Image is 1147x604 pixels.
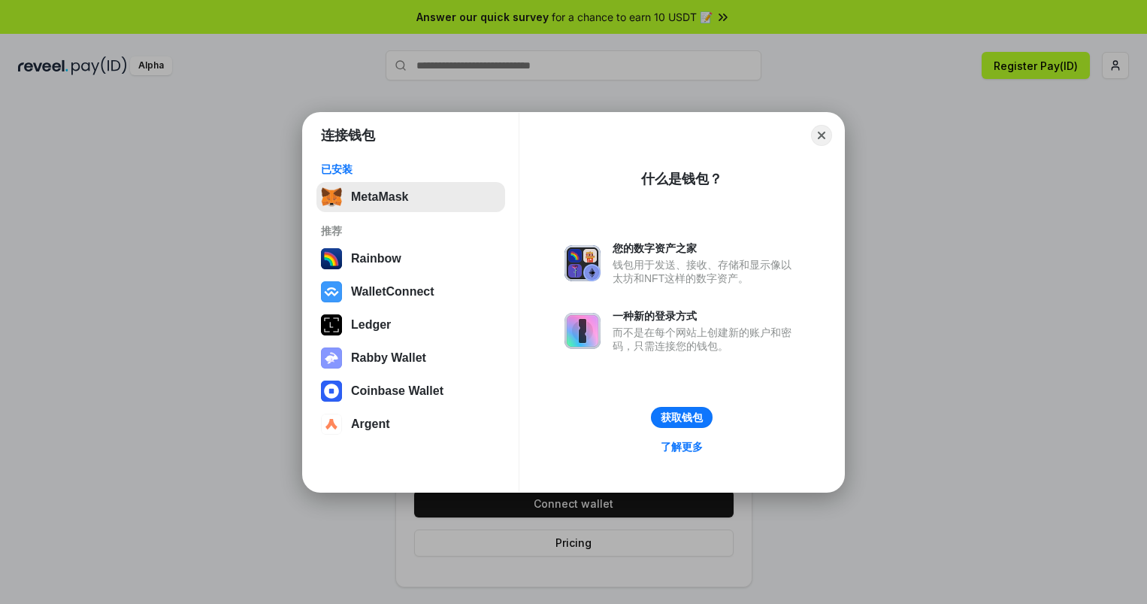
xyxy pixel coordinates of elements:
div: 您的数字资产之家 [613,241,799,255]
button: Argent [316,409,505,439]
div: Rabby Wallet [351,351,426,365]
button: Rabby Wallet [316,343,505,373]
div: 获取钱包 [661,411,703,424]
div: 推荐 [321,224,501,238]
button: Ledger [316,310,505,340]
img: svg+xml,%3Csvg%20width%3D%2228%22%20height%3D%2228%22%20viewBox%3D%220%200%2028%2028%22%20fill%3D... [321,414,342,435]
div: 什么是钱包？ [641,170,722,188]
div: WalletConnect [351,285,434,299]
img: svg+xml,%3Csvg%20width%3D%2228%22%20height%3D%2228%22%20viewBox%3D%220%200%2028%2028%22%20fill%3D... [321,281,342,302]
img: svg+xml,%3Csvg%20width%3D%22120%22%20height%3D%22120%22%20viewBox%3D%220%200%20120%20120%22%20fil... [321,248,342,269]
button: Rainbow [316,244,505,274]
div: Ledger [351,318,391,332]
button: Coinbase Wallet [316,376,505,406]
h1: 连接钱包 [321,126,375,144]
img: svg+xml,%3Csvg%20fill%3D%22none%22%20height%3D%2233%22%20viewBox%3D%220%200%2035%2033%22%20width%... [321,187,342,208]
div: 钱包用于发送、接收、存储和显示像以太坊和NFT这样的数字资产。 [613,258,799,285]
div: Rainbow [351,252,401,266]
div: Coinbase Wallet [351,384,443,398]
div: 了解更多 [661,440,703,454]
img: svg+xml,%3Csvg%20xmlns%3D%22http%3A%2F%2Fwww.w3.org%2F2000%2Fsvg%22%20fill%3D%22none%22%20viewBox... [564,245,601,281]
img: svg+xml,%3Csvg%20xmlns%3D%22http%3A%2F%2Fwww.w3.org%2F2000%2Fsvg%22%20width%3D%2228%22%20height%3... [321,314,342,335]
div: MetaMask [351,190,408,204]
a: 了解更多 [652,437,712,457]
button: MetaMask [316,182,505,212]
div: Argent [351,417,390,431]
button: Close [811,125,832,146]
div: 而不是在每个网站上创建新的账户和密码，只需连接您的钱包。 [613,326,799,353]
div: 一种新的登录方式 [613,309,799,323]
img: svg+xml,%3Csvg%20width%3D%2228%22%20height%3D%2228%22%20viewBox%3D%220%200%2028%2028%22%20fill%3D... [321,381,342,402]
img: svg+xml,%3Csvg%20xmlns%3D%22http%3A%2F%2Fwww.w3.org%2F2000%2Fsvg%22%20fill%3D%22none%22%20viewBox... [321,348,342,369]
div: 已安装 [321,162,501,176]
button: 获取钱包 [651,407,713,428]
img: svg+xml,%3Csvg%20xmlns%3D%22http%3A%2F%2Fwww.w3.org%2F2000%2Fsvg%22%20fill%3D%22none%22%20viewBox... [564,313,601,349]
button: WalletConnect [316,277,505,307]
